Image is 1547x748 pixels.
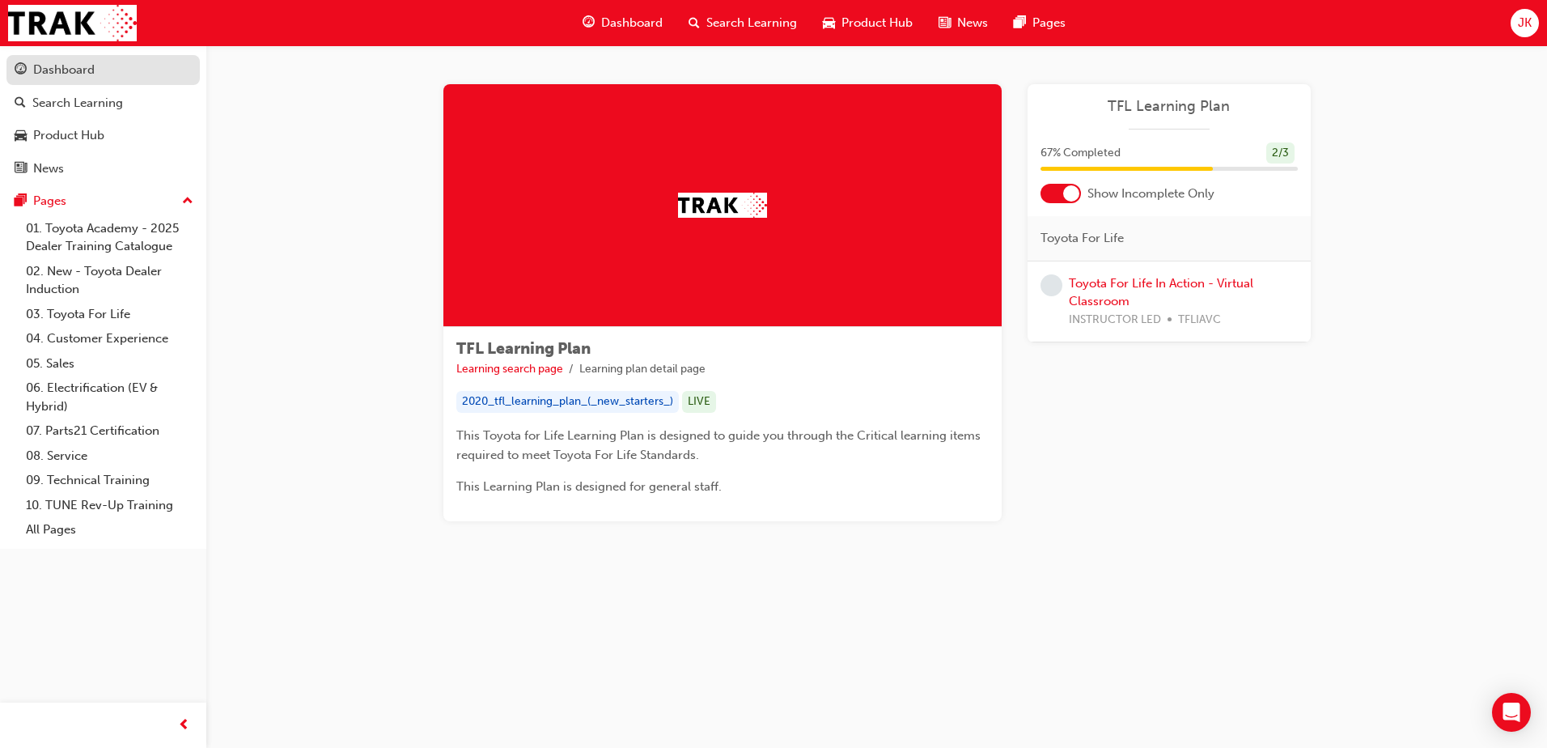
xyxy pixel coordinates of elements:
span: 67 % Completed [1041,144,1121,163]
a: Learning search page [456,362,563,376]
a: TFL Learning Plan [1041,97,1298,116]
a: Toyota For Life In Action - Virtual Classroom [1069,276,1253,309]
span: JK [1518,14,1532,32]
span: This Toyota for Life Learning Plan is designed to guide you through the Critical learning items r... [456,428,984,462]
span: news-icon [939,13,951,33]
a: Search Learning [6,88,200,118]
span: Show Incomplete Only [1087,185,1214,203]
a: 09. Technical Training [19,468,200,493]
a: search-iconSearch Learning [676,6,810,40]
a: guage-iconDashboard [570,6,676,40]
div: News [33,159,64,178]
span: learningRecordVerb_NONE-icon [1041,274,1062,296]
span: News [957,14,988,32]
div: Open Intercom Messenger [1492,693,1531,732]
a: News [6,154,200,184]
a: 04. Customer Experience [19,326,200,351]
span: Dashboard [601,14,663,32]
button: Pages [6,186,200,216]
span: pages-icon [15,194,27,209]
a: 10. TUNE Rev-Up Training [19,493,200,518]
div: Product Hub [33,126,104,145]
span: prev-icon [178,716,190,736]
li: Learning plan detail page [579,360,706,379]
span: This Learning Plan is designed for general staff. [456,479,722,494]
img: Trak [678,193,767,218]
div: Search Learning [32,94,123,113]
div: LIVE [682,391,716,413]
span: car-icon [823,13,835,33]
span: INSTRUCTOR LED [1069,311,1161,329]
a: 03. Toyota For Life [19,302,200,327]
a: Dashboard [6,55,200,85]
a: 07. Parts21 Certification [19,419,200,444]
div: 2020_tfl_learning_plan_(_new_starters_) [456,391,679,413]
span: search-icon [15,96,26,111]
span: Toyota For Life [1041,229,1124,248]
img: Trak [8,5,137,41]
a: 05. Sales [19,351,200,376]
button: DashboardSearch LearningProduct HubNews [6,52,200,186]
a: 08. Service [19,444,200,469]
div: Dashboard [33,61,95,79]
a: All Pages [19,517,200,542]
a: pages-iconPages [1001,6,1079,40]
div: 2 / 3 [1266,142,1295,164]
span: search-icon [689,13,700,33]
a: 02. New - Toyota Dealer Induction [19,259,200,302]
span: Pages [1032,14,1066,32]
a: 01. Toyota Academy - 2025 Dealer Training Catalogue [19,216,200,259]
span: car-icon [15,129,27,143]
a: 06. Electrification (EV & Hybrid) [19,376,200,419]
span: news-icon [15,162,27,176]
a: news-iconNews [926,6,1001,40]
div: Pages [33,192,66,210]
span: pages-icon [1014,13,1026,33]
span: Product Hub [841,14,913,32]
span: up-icon [182,191,193,212]
span: Search Learning [706,14,797,32]
a: car-iconProduct Hub [810,6,926,40]
span: guage-icon [15,63,27,78]
span: TFLIAVC [1178,311,1221,329]
span: TFL Learning Plan [456,339,591,358]
span: guage-icon [583,13,595,33]
button: JK [1511,9,1539,37]
a: Product Hub [6,121,200,151]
